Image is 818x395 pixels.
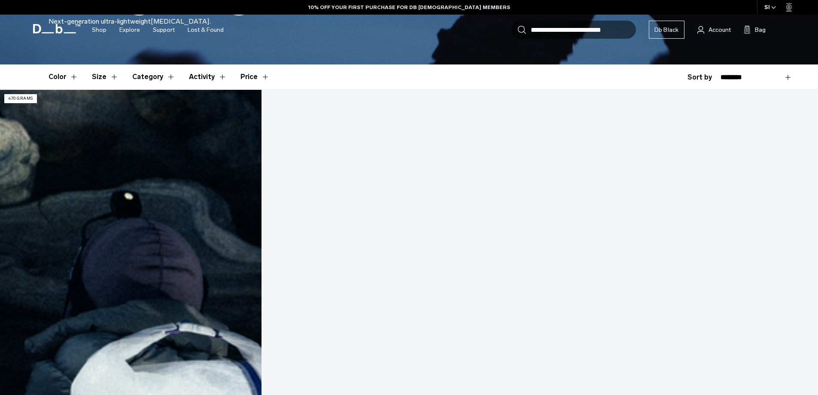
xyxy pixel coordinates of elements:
button: Toggle Filter [92,64,119,89]
a: Account [697,24,731,35]
a: Shop [92,15,106,45]
button: Bag [744,24,766,35]
a: Explore [119,15,140,45]
button: Toggle Price [240,64,270,89]
a: Db Black [649,21,684,39]
a: Lost & Found [188,15,224,45]
nav: Main Navigation [85,15,230,45]
span: Bag [755,25,766,34]
button: Toggle Filter [132,64,175,89]
a: Support [153,15,175,45]
button: Toggle Filter [189,64,227,89]
p: 470 grams [4,94,37,103]
span: Account [709,25,731,34]
button: Toggle Filter [49,64,78,89]
a: 10% OFF YOUR FIRST PURCHASE FOR DB [DEMOGRAPHIC_DATA] MEMBERS [308,3,510,11]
